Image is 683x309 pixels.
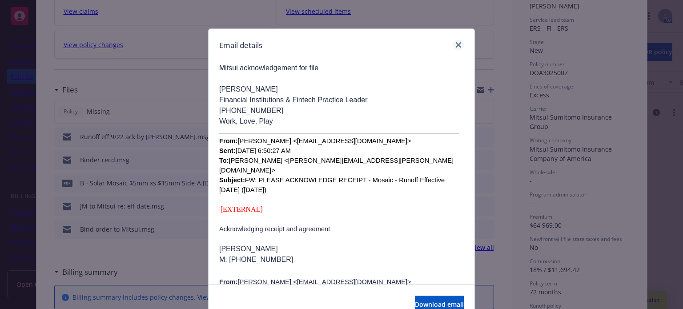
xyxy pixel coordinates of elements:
[219,245,278,253] span: [PERSON_NAME]
[219,137,238,144] b: From:
[219,147,236,154] b: Sent:
[219,225,332,233] span: Acknowledging receipt and agreement.
[219,105,464,116] div: [PHONE_NUMBER]
[219,116,464,127] div: Work, Love, Play
[219,177,245,184] b: Subject:
[219,157,229,164] b: To:
[219,95,464,105] div: Financial Institutions & Fintech Practice Leader
[219,137,454,193] font: [PERSON_NAME] <[EMAIL_ADDRESS][DOMAIN_NAME]> [DATE] 6:50:27 AM [PERSON_NAME] <[PERSON_NAME][EMAIL...
[219,204,464,215] div: [EXTERNAL]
